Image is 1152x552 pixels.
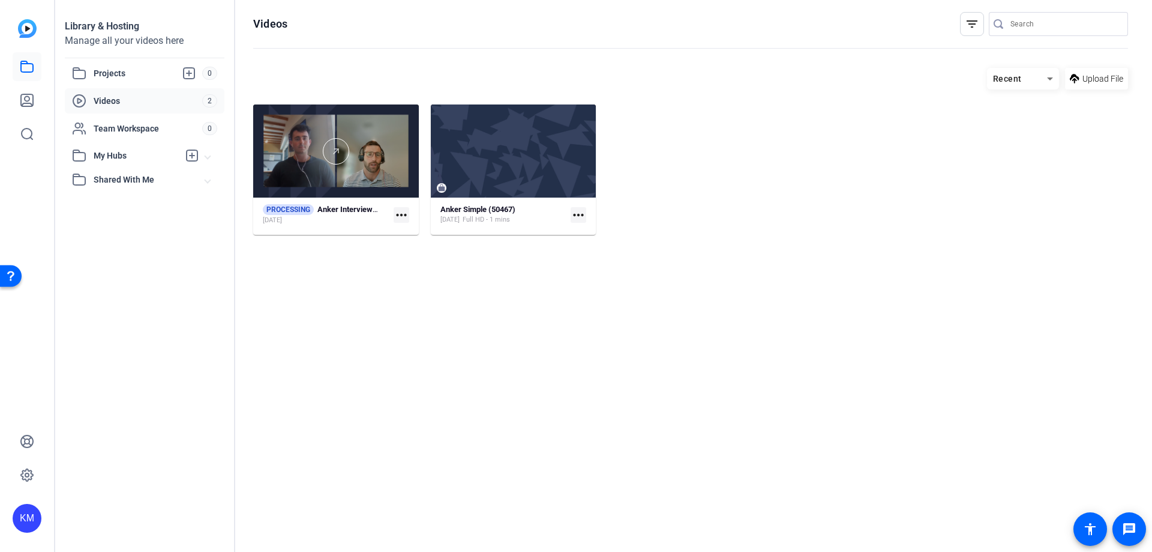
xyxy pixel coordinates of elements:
[263,204,314,215] span: PROCESSING
[94,123,202,135] span: Team Workspace
[65,34,224,48] div: Manage all your videos here
[440,205,566,225] a: Anker Simple (50467)[DATE]Full HD - 1 mins
[202,122,217,135] span: 0
[317,205,401,214] strong: Anker Interview (50559)
[440,215,460,225] span: [DATE]
[202,94,217,108] span: 2
[1065,68,1128,89] button: Upload File
[1010,17,1118,31] input: Search
[65,19,224,34] div: Library & Hosting
[94,150,179,162] span: My Hubs
[463,215,510,225] span: Full HD - 1 mins
[202,67,217,80] span: 0
[94,66,202,80] span: Projects
[1083,522,1097,536] mat-icon: accessibility
[571,207,586,223] mat-icon: more_horiz
[1122,522,1136,536] mat-icon: message
[965,17,979,31] mat-icon: filter_list
[18,19,37,38] img: blue-gradient.svg
[65,168,224,192] mat-expansion-panel-header: Shared With Me
[993,74,1022,83] span: Recent
[94,174,205,186] span: Shared With Me
[65,144,224,168] mat-expansion-panel-header: My Hubs
[263,204,389,225] a: PROCESSINGAnker Interview (50559)[DATE]
[13,504,41,533] div: KM
[94,95,202,107] span: Videos
[1082,73,1123,85] span: Upload File
[394,207,409,223] mat-icon: more_horiz
[263,216,282,225] span: [DATE]
[440,205,515,214] strong: Anker Simple (50467)
[253,17,287,31] h1: Videos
